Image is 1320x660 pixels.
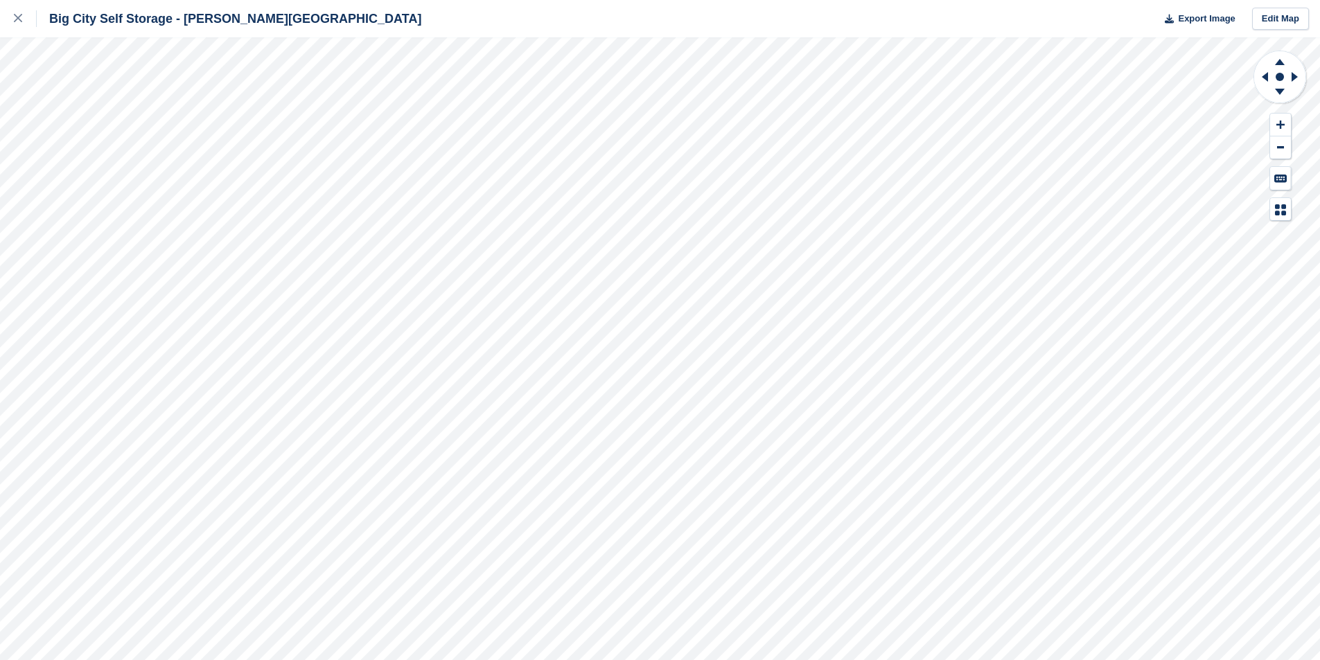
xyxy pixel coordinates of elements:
div: Big City Self Storage - [PERSON_NAME][GEOGRAPHIC_DATA] [37,10,421,27]
button: Zoom Out [1270,136,1291,159]
button: Zoom In [1270,114,1291,136]
span: Export Image [1178,12,1235,26]
button: Map Legend [1270,198,1291,221]
a: Edit Map [1252,8,1309,30]
button: Keyboard Shortcuts [1270,167,1291,190]
button: Export Image [1156,8,1235,30]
